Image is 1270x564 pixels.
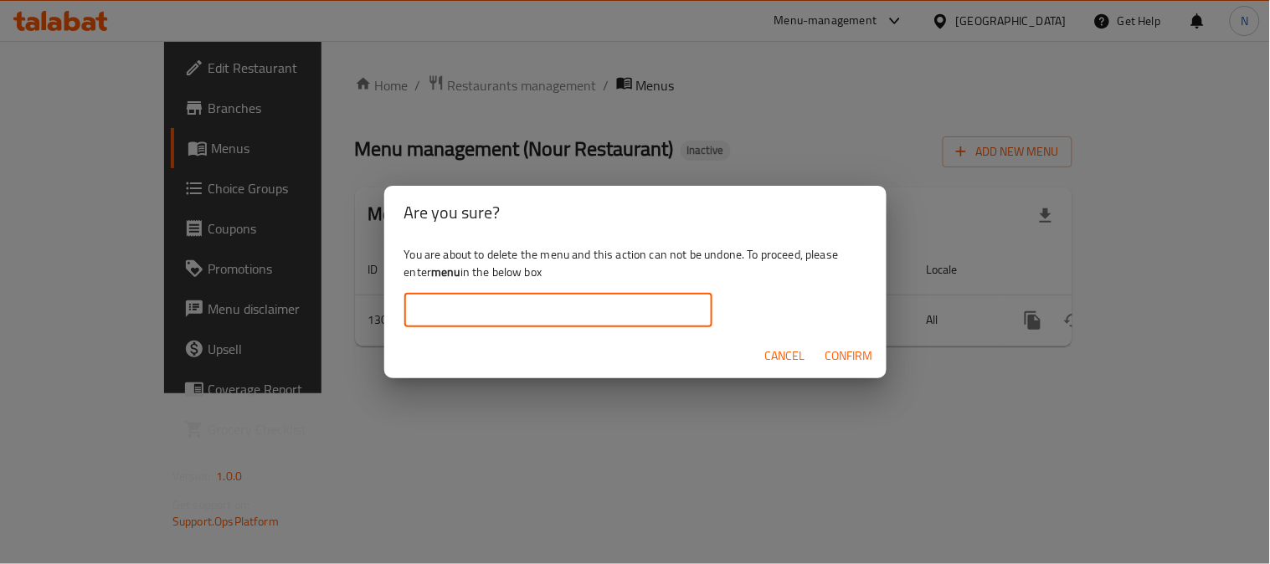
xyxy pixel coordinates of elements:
button: Cancel [758,341,812,372]
b: menu [431,261,460,283]
h2: Are you sure? [404,199,866,226]
span: Cancel [765,346,805,367]
button: Confirm [819,341,880,372]
span: Confirm [825,346,873,367]
div: You are about to delete the menu and this action can not be undone. To proceed, please enter in t... [384,239,887,333]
